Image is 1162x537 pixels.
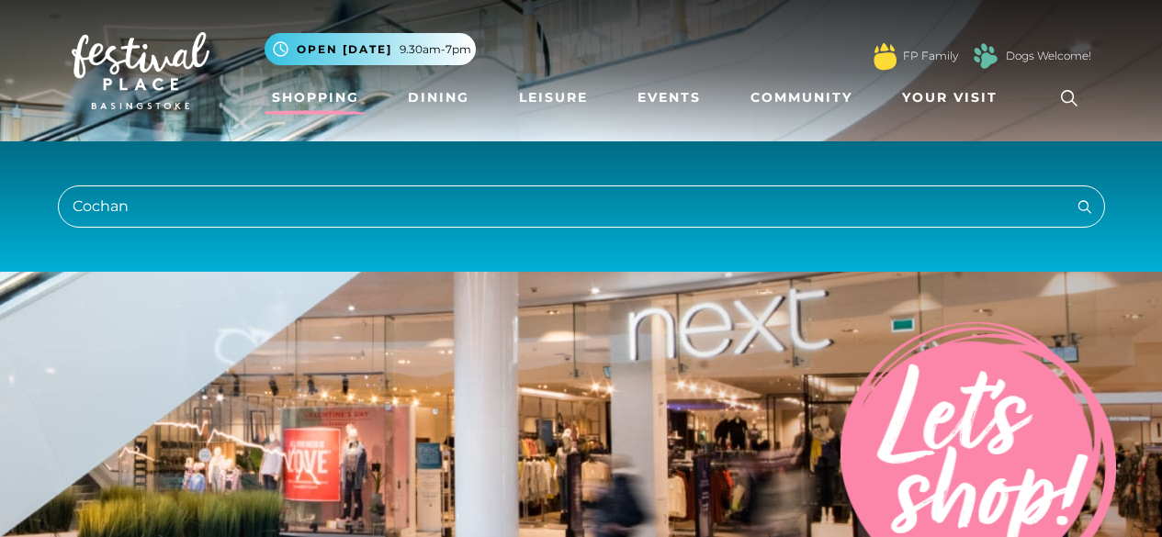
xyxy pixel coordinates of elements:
a: Dogs Welcome! [1006,48,1091,64]
a: Your Visit [895,81,1014,115]
a: Leisure [512,81,595,115]
input: Search... [58,185,1105,228]
a: FP Family [903,48,958,64]
a: Shopping [265,81,367,115]
a: Community [743,81,860,115]
span: Your Visit [902,88,998,107]
a: Events [630,81,708,115]
img: Festival Place Logo [72,32,209,109]
a: Dining [400,81,477,115]
button: Open [DATE] 9.30am-7pm [265,33,476,65]
span: 9.30am-7pm [400,41,471,58]
span: Open [DATE] [297,41,392,58]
